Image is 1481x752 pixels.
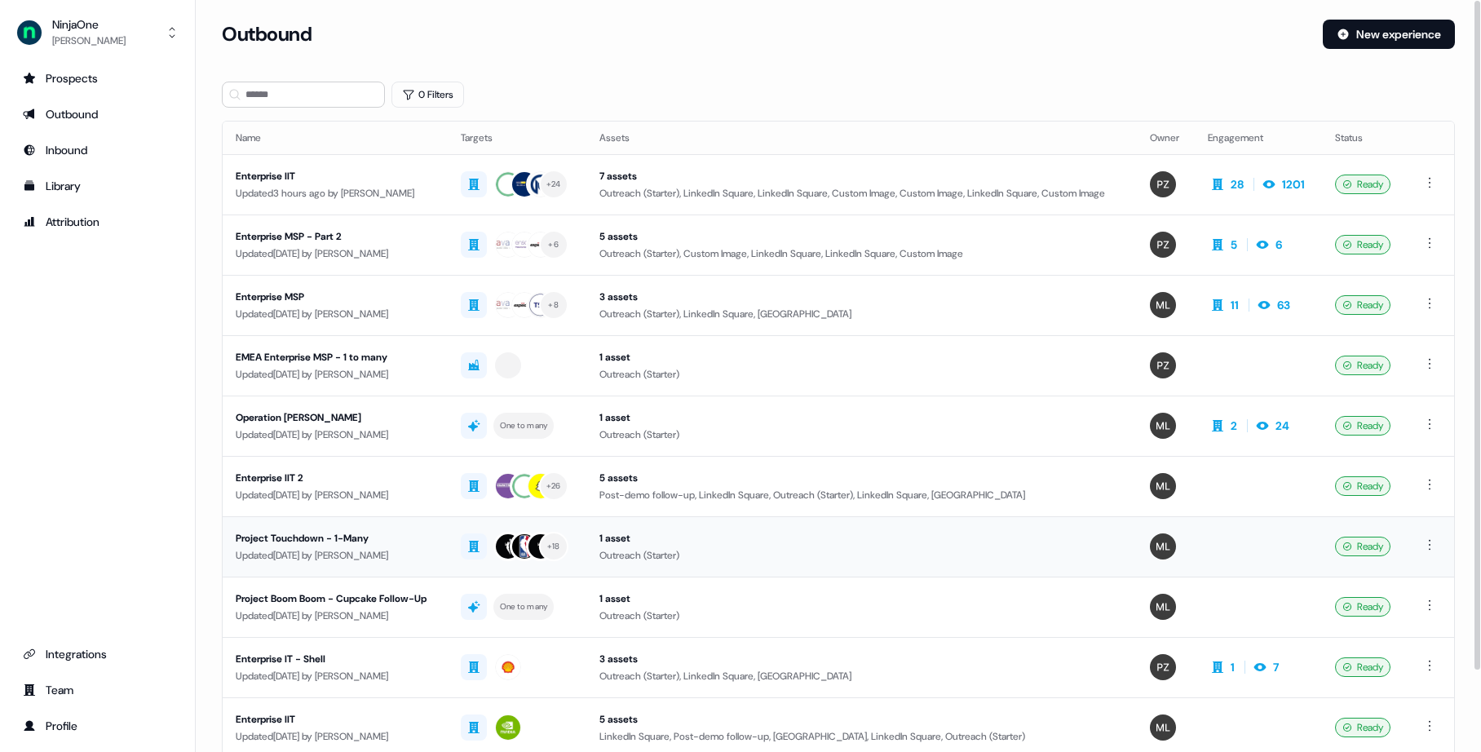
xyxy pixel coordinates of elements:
div: Ready [1335,537,1390,556]
th: Engagement [1195,122,1322,154]
div: Outreach (Starter), Custom Image, LinkedIn Square, LinkedIn Square, Custom Image [599,246,1125,262]
div: + 24 [546,177,561,192]
div: Prospects [23,70,172,86]
div: Operation [PERSON_NAME] [236,409,435,426]
th: Status [1322,122,1407,154]
div: Ready [1335,718,1390,737]
div: Ready [1335,597,1390,617]
div: Ready [1335,657,1390,677]
div: Ready [1335,416,1390,436]
div: Updated [DATE] by [PERSON_NAME] [236,246,435,262]
div: Outreach (Starter) [599,366,1125,383]
div: Enterprise MSP [236,289,435,305]
a: Go to profile [13,713,182,739]
div: Enterprise MSP - Part 2 [236,228,435,245]
div: Ready [1335,295,1390,315]
div: Outreach (Starter) [599,427,1125,443]
div: 11 [1231,297,1239,313]
img: Megan [1150,413,1176,439]
th: Name [223,122,448,154]
img: Megan [1150,594,1176,620]
div: Ready [1335,175,1390,194]
div: LinkedIn Square, Post-demo follow-up, [GEOGRAPHIC_DATA], LinkedIn Square, Outreach (Starter) [599,728,1125,745]
button: New experience [1323,20,1455,49]
div: Outreach (Starter), LinkedIn Square, [GEOGRAPHIC_DATA] [599,668,1125,684]
a: Go to attribution [13,209,182,235]
div: Ready [1335,476,1390,496]
div: Updated [DATE] by [PERSON_NAME] [236,427,435,443]
div: Outreach (Starter), LinkedIn Square, [GEOGRAPHIC_DATA] [599,306,1125,322]
div: NinjaOne [52,16,126,33]
div: 63 [1277,297,1290,313]
img: Petra [1150,232,1176,258]
div: Updated [DATE] by [PERSON_NAME] [236,306,435,322]
div: 7 assets [599,168,1125,184]
div: 3 assets [599,651,1125,667]
div: + 26 [546,479,561,493]
div: Ready [1335,356,1390,375]
img: Megan [1150,533,1176,560]
div: + 18 [547,539,560,554]
a: Go to prospects [13,65,182,91]
div: 1201 [1282,176,1305,192]
div: 5 assets [599,470,1125,486]
div: One to many [500,418,548,433]
div: 1 [1231,659,1235,675]
button: 0 Filters [391,82,464,108]
div: Updated [DATE] by [PERSON_NAME] [236,728,435,745]
div: 1 asset [599,591,1125,607]
div: Updated [DATE] by [PERSON_NAME] [236,608,435,624]
button: NinjaOne[PERSON_NAME] [13,13,182,52]
a: Go to outbound experience [13,101,182,127]
div: Outbound [23,106,172,122]
div: Updated 3 hours ago by [PERSON_NAME] [236,185,435,201]
img: Petra [1150,654,1176,680]
img: Megan [1150,714,1176,741]
div: Library [23,178,172,194]
div: 2 [1231,418,1237,434]
div: 28 [1231,176,1244,192]
div: 5 [1231,237,1237,253]
img: Megan [1150,473,1176,499]
img: Petra [1150,352,1176,378]
div: Project Boom Boom - Cupcake Follow-Up [236,591,435,607]
div: Post-demo follow-up, LinkedIn Square, Outreach (Starter), LinkedIn Square, [GEOGRAPHIC_DATA] [599,487,1125,503]
div: Updated [DATE] by [PERSON_NAME] [236,547,435,564]
div: Attribution [23,214,172,230]
div: + 6 [548,237,559,252]
div: Enterprise IIT [236,168,435,184]
a: Go to templates [13,173,182,199]
div: Enterprise IIT 2 [236,470,435,486]
div: Integrations [23,646,172,662]
th: Owner [1137,122,1194,154]
div: 5 assets [599,711,1125,728]
a: Go to team [13,677,182,703]
img: Megan [1150,292,1176,318]
div: 5 assets [599,228,1125,245]
div: 24 [1275,418,1289,434]
div: Project Touchdown - 1-Many [236,530,435,546]
div: [PERSON_NAME] [52,33,126,49]
div: Updated [DATE] by [PERSON_NAME] [236,366,435,383]
div: Updated [DATE] by [PERSON_NAME] [236,668,435,684]
div: Outreach (Starter), LinkedIn Square, LinkedIn Square, Custom Image, Custom Image, LinkedIn Square... [599,185,1125,201]
div: Updated [DATE] by [PERSON_NAME] [236,487,435,503]
img: Petra [1150,171,1176,197]
div: 6 [1275,237,1282,253]
div: Outreach (Starter) [599,608,1125,624]
th: Assets [586,122,1138,154]
div: Enterprise IT - Shell [236,651,435,667]
div: EMEA Enterprise MSP - 1 to many [236,349,435,365]
div: One to many [500,599,548,614]
div: Ready [1335,235,1390,254]
div: 3 assets [599,289,1125,305]
div: Profile [23,718,172,734]
a: Go to integrations [13,641,182,667]
div: Team [23,682,172,698]
div: 1 asset [599,409,1125,426]
div: Outreach (Starter) [599,547,1125,564]
div: Enterprise IIT [236,711,435,728]
a: Go to Inbound [13,137,182,163]
div: 1 asset [599,530,1125,546]
div: Inbound [23,142,172,158]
